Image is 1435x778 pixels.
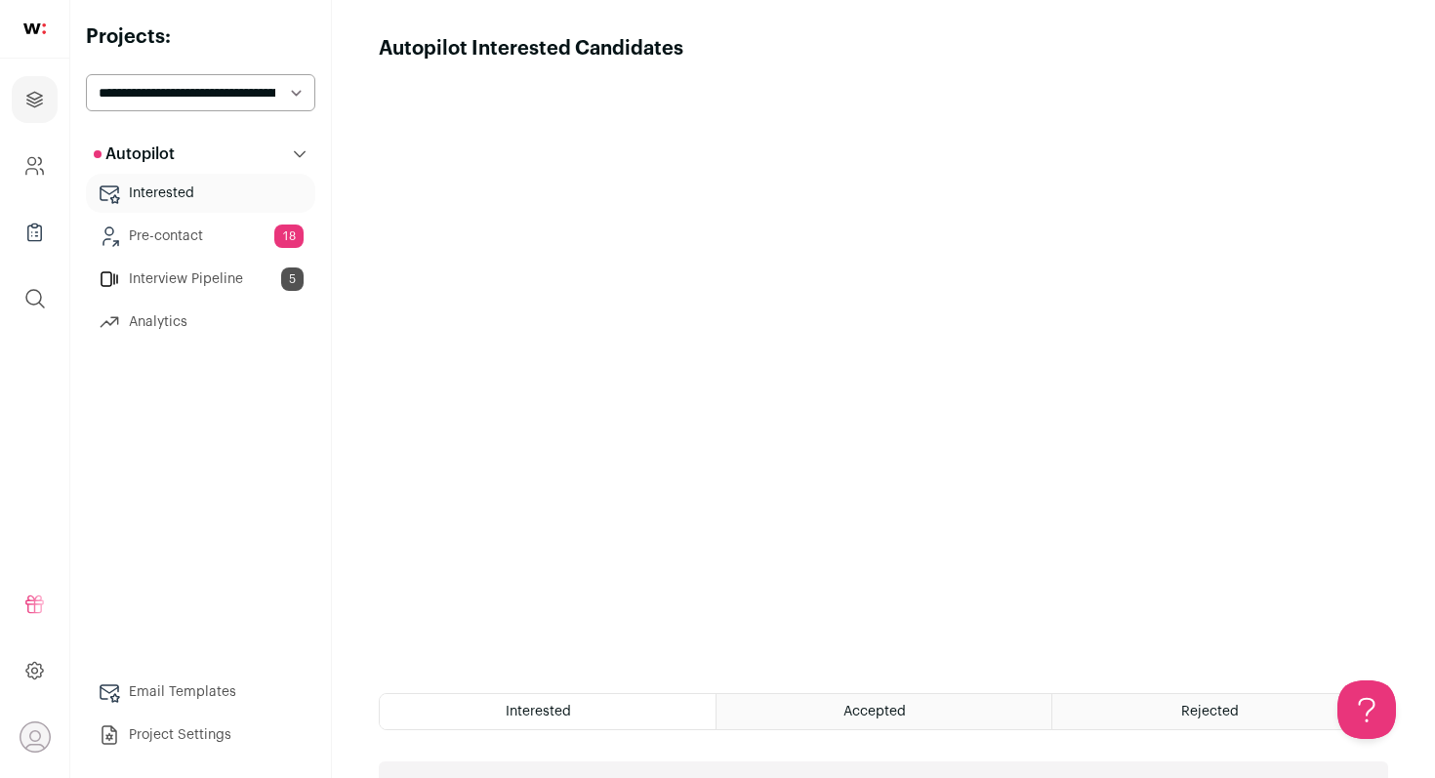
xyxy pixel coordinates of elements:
iframe: Autopilot Interested [379,62,1388,670]
a: Accepted [717,694,1051,729]
h2: Projects: [86,23,315,51]
button: Autopilot [86,135,315,174]
a: Rejected [1052,694,1387,729]
span: Interested [506,705,571,718]
a: Email Templates [86,673,315,712]
a: Pre-contact18 [86,217,315,256]
span: 5 [281,267,304,291]
a: Interview Pipeline5 [86,260,315,299]
span: Rejected [1181,705,1239,718]
iframe: Toggle Customer Support [1337,680,1396,739]
a: Project Settings [86,716,315,755]
span: Accepted [843,705,906,718]
a: Company and ATS Settings [12,143,58,189]
p: Autopilot [94,143,175,166]
a: Interested [86,174,315,213]
a: Company Lists [12,209,58,256]
span: 18 [274,225,304,248]
button: Open dropdown [20,721,51,753]
h1: Autopilot Interested Candidates [379,35,683,62]
a: Projects [12,76,58,123]
img: wellfound-shorthand-0d5821cbd27db2630d0214b213865d53afaa358527fdda9d0ea32b1df1b89c2c.svg [23,23,46,34]
a: Analytics [86,303,315,342]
